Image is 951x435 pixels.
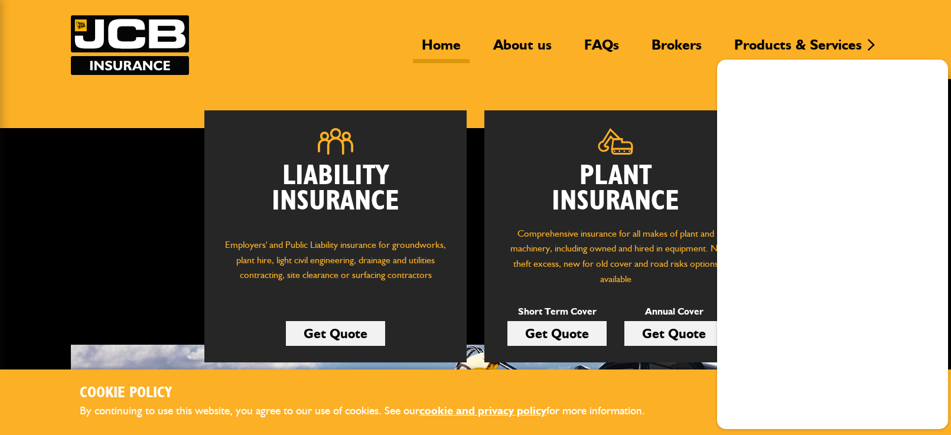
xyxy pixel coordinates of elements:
a: Brokers [643,36,711,63]
iframe: SalesIQ Chatwindow [717,57,948,426]
p: Annual Cover [624,304,724,319]
h2: Liability Insurance [222,163,449,226]
a: Home [413,36,470,63]
p: By continuing to use this website, you agree to our use of cookies. See our for more information. [80,402,665,420]
img: JCB Insurance Services logo [71,15,189,75]
p: Short Term Cover [507,304,607,319]
a: Products & Services [725,36,871,63]
a: JCB Insurance Services [71,15,189,75]
p: Employers' and Public Liability insurance for groundworks, plant hire, light civil engineering, d... [222,237,449,294]
a: Get Quote [507,321,607,346]
p: Comprehensive insurance for all makes of plant and machinery, including owned and hired in equipm... [502,226,729,286]
a: Get Quote [624,321,724,346]
h2: Cookie Policy [80,384,665,403]
a: Get Quote [286,321,385,346]
a: FAQs [575,36,628,63]
a: About us [484,36,561,63]
h2: Plant Insurance [502,163,729,214]
a: cookie and privacy policy [419,404,546,417]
